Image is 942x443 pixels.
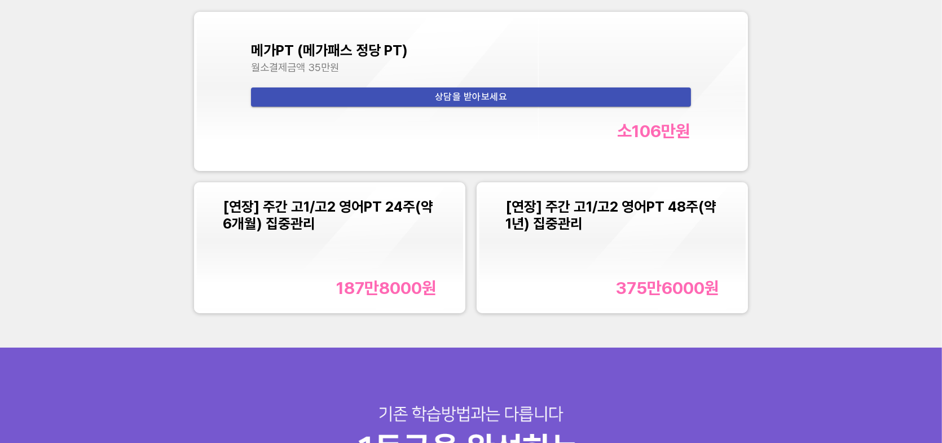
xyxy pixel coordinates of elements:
font: 원 [422,278,437,298]
font: 106만 [632,121,676,141]
button: 상담을 받아보세요 [251,87,690,107]
font: 원 [676,121,691,141]
font: 메가PT (메가패스 정당 PT) [251,42,408,59]
font: 375만6000 [616,278,705,298]
font: 187만8000 [336,278,422,298]
font: 소 [618,121,632,141]
font: 상담을 받아보세요 [435,91,507,102]
font: [연장] 주간 고1/고2 영어PT 24주(약 6개월) 집중관리 [223,198,433,232]
font: [연장] 주간 고1/고2 영어PT 48주(약 1년) 집중관리 [505,198,716,232]
font: 원 [705,278,719,298]
font: 월소결제금액 35만원 [251,61,339,73]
